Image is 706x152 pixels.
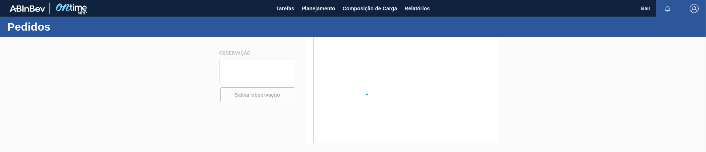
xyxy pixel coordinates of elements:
[302,4,335,13] span: Planejamento
[343,4,397,13] span: Composição de Carga
[690,4,699,13] img: Logout
[7,23,138,31] h1: Pedidos
[405,4,430,13] span: Relatórios
[656,3,679,14] button: Notificações
[10,5,45,12] img: TNhmsLtSVTkK8tSr43FrP2fwEKptu5GPRR3wAAAABJRU5ErkJggg==
[276,4,294,13] span: Tarefas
